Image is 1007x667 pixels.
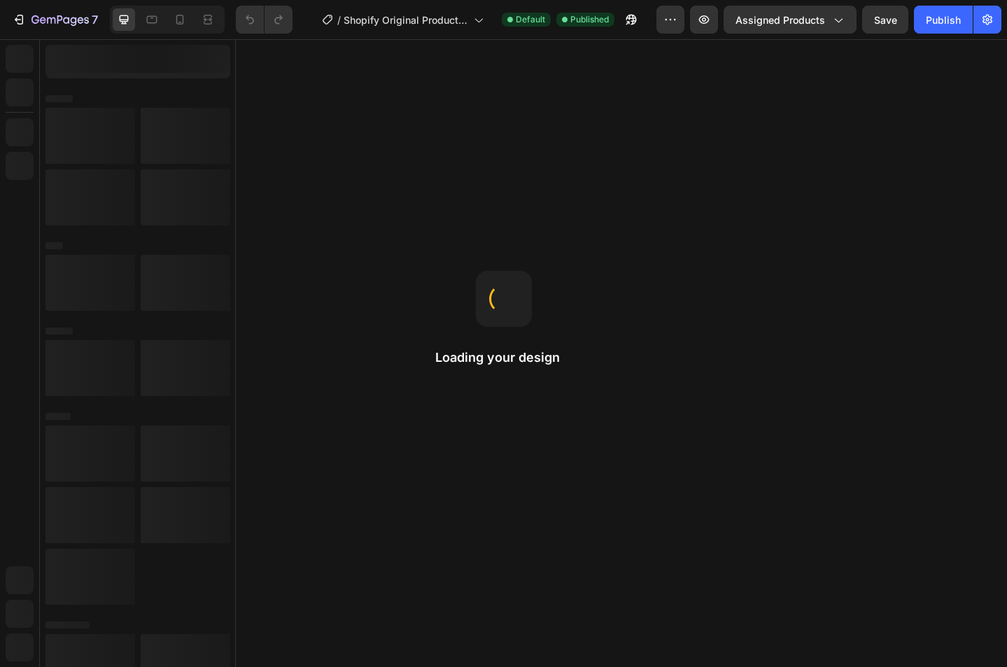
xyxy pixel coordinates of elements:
[516,13,545,26] span: Default
[337,13,341,27] span: /
[926,13,961,27] div: Publish
[735,13,825,27] span: Assigned Products
[92,11,98,28] p: 7
[435,349,572,366] h2: Loading your design
[6,6,104,34] button: 7
[862,6,908,34] button: Save
[724,6,857,34] button: Assigned Products
[344,13,468,27] span: Shopify Original Product Template
[874,14,897,26] span: Save
[914,6,973,34] button: Publish
[570,13,609,26] span: Published
[236,6,293,34] div: Undo/Redo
